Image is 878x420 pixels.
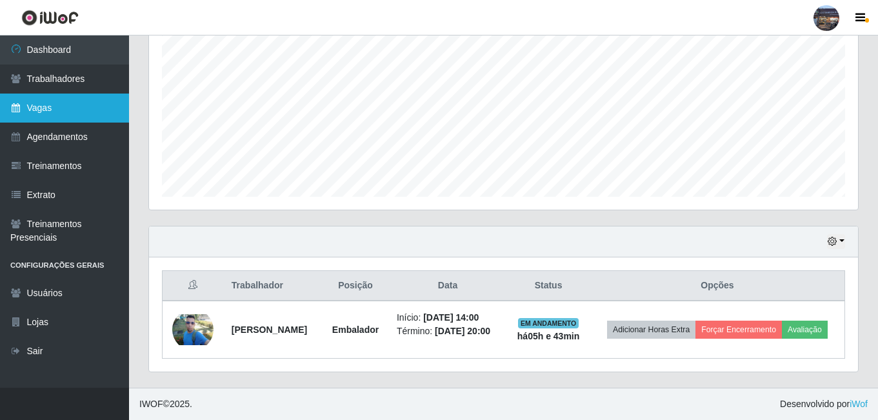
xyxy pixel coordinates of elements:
time: [DATE] 20:00 [435,326,490,336]
button: Avaliação [782,321,828,339]
strong: há 05 h e 43 min [517,331,580,341]
span: EM ANDAMENTO [518,318,579,328]
li: Início: [397,311,499,325]
th: Status [506,271,590,301]
img: CoreUI Logo [21,10,79,26]
a: iWof [850,399,868,409]
th: Posição [322,271,389,301]
th: Opções [590,271,845,301]
li: Término: [397,325,499,338]
time: [DATE] 14:00 [423,312,479,323]
button: Forçar Encerramento [695,321,782,339]
span: © 2025 . [139,397,192,411]
th: Data [389,271,506,301]
span: IWOF [139,399,163,409]
strong: [PERSON_NAME] [232,325,307,335]
th: Trabalhador [224,271,322,301]
button: Adicionar Horas Extra [607,321,695,339]
strong: Embalador [332,325,379,335]
img: 1742358454044.jpeg [172,314,214,345]
span: Desenvolvido por [780,397,868,411]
